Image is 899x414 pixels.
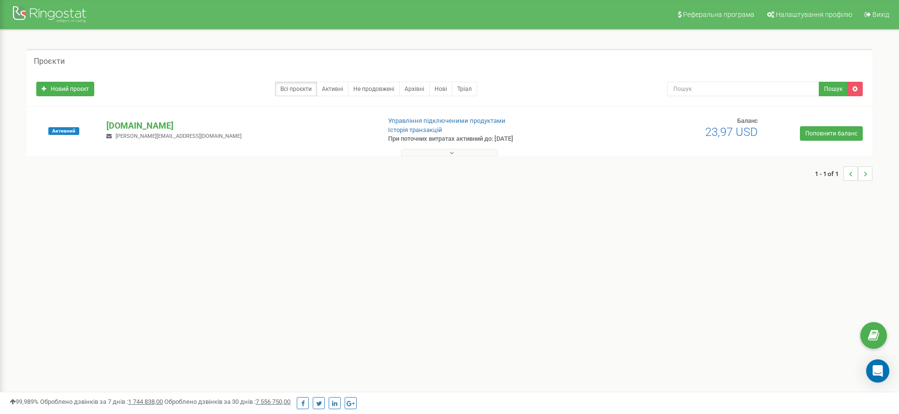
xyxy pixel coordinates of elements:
[275,82,317,96] a: Всі проєкти
[872,11,889,18] span: Вихід
[737,117,758,124] span: Баланс
[388,117,506,124] a: Управління підключеними продуктами
[164,398,290,405] span: Оброблено дзвінків за 30 днів :
[800,126,863,141] a: Поповнити баланс
[34,57,65,66] h5: Проєкти
[10,398,39,405] span: 99,989%
[106,119,372,132] p: [DOMAIN_NAME]
[48,127,79,135] span: Активний
[705,125,758,139] span: 23,97 USD
[348,82,400,96] a: Не продовжені
[128,398,163,405] u: 1 744 838,00
[819,82,848,96] button: Пошук
[40,398,163,405] span: Оброблено дзвінків за 7 днів :
[683,11,754,18] span: Реферальна програма
[815,157,872,191] nav: ...
[429,82,452,96] a: Нові
[399,82,430,96] a: Архівні
[256,398,290,405] u: 7 556 750,00
[452,82,477,96] a: Тріал
[667,82,819,96] input: Пошук
[116,133,242,139] span: [PERSON_NAME][EMAIL_ADDRESS][DOMAIN_NAME]
[36,82,94,96] a: Новий проєкт
[866,359,889,383] div: Open Intercom Messenger
[388,134,584,144] p: При поточних витратах активний до: [DATE]
[317,82,348,96] a: Активні
[388,126,442,133] a: Історія транзакцій
[815,166,843,181] span: 1 - 1 of 1
[776,11,852,18] span: Налаштування профілю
